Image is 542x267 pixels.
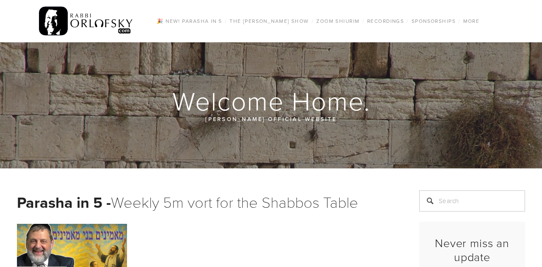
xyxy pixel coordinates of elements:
span: / [312,17,314,25]
img: RabbiOrlofsky.com [39,5,133,38]
h1: Welcome Home. [17,87,526,114]
h2: Never miss an update [426,236,518,264]
p: [PERSON_NAME] official website [68,114,474,124]
a: Sponsorships [409,16,458,27]
h1: Weekly 5m vort for the Shabbos Table [17,190,398,214]
a: More [461,16,482,27]
span: / [362,17,365,25]
strong: Parasha in 5 - [17,191,111,213]
span: / [225,17,227,25]
a: Recordings [365,16,406,27]
a: The [PERSON_NAME] Show [227,16,312,27]
input: Search [419,190,525,212]
a: 🎉 NEW! Parasha in 5 [154,16,224,27]
a: Zoom Shiurim [314,16,362,27]
span: / [406,17,409,25]
span: / [458,17,460,25]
